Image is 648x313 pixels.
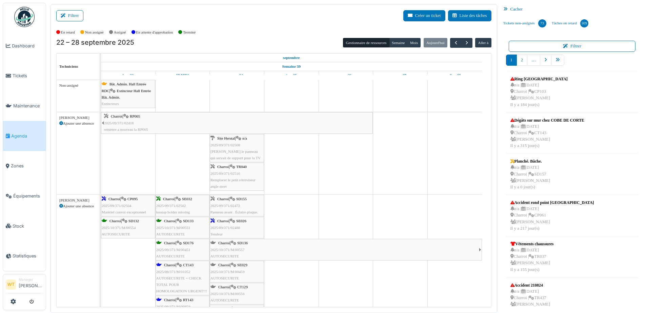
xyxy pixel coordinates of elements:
div: | [102,218,155,237]
span: SD176 [183,241,194,245]
span: Agenda [11,133,43,139]
div: Non-assigné [59,83,97,88]
span: CP095 [127,197,138,201]
div: Dégâts sur mur chez COBE DE CORTE [510,117,584,123]
div: [PERSON_NAME] [59,197,97,203]
span: Charroi [217,219,229,223]
span: AUTOSECURITE + CHECK TOTAL POUR HOMOLOGATION URGENT!!! [156,276,207,293]
span: SD136 [237,241,248,245]
span: SD133 [183,219,194,223]
label: Assigné [114,29,126,35]
span: 2025/09/371/02504 [102,204,131,208]
div: | [210,240,479,259]
button: Filtrer [56,10,83,21]
a: Stock [3,211,46,241]
span: Dashboard [12,43,43,49]
a: … [527,55,540,66]
span: Charroi [164,241,176,245]
li: WT [6,279,16,290]
a: 26 septembre 2025 [339,71,353,80]
div: Accident 210824 [510,282,550,288]
button: Aujourd'hui [424,38,447,47]
span: Charroi [217,165,229,169]
div: | [210,164,263,190]
span: Tickets [13,72,43,79]
span: 2025/09/371/02508 [210,143,240,147]
div: 309 [580,19,588,27]
span: CT129 [237,285,248,289]
img: Badge_color-CXgf-gQk.svg [14,7,35,27]
span: Charroi [109,219,121,223]
span: TR040 [236,165,247,169]
a: 1 [506,55,517,66]
a: Semaine 39 [281,62,302,71]
div: n/a | [DATE] Charroi | CP061 [PERSON_NAME] Il y a 217 jour(s) [510,206,594,232]
h2: 22 – 28 septembre 2025 [56,39,134,47]
div: Manager [19,277,43,282]
a: Zones [3,151,46,181]
span: SE029 [237,263,247,267]
span: kooiap holder missing [156,210,190,214]
span: RP065 [130,114,140,118]
label: En retard [61,29,75,35]
span: RT143 [183,298,193,302]
span: Maintenance [13,103,43,109]
a: 2 [517,55,527,66]
span: Charroi [217,197,229,201]
span: Charroi [218,263,230,267]
label: Terminé [183,29,196,35]
span: Techniciens [59,64,78,68]
span: Matériel convoi exceptionnel [102,210,146,214]
button: Précédent [450,38,461,48]
span: 2025/09/371/M/00859 [156,305,190,309]
span: AUTOSECURITE [156,232,185,236]
nav: pager [506,55,639,71]
div: | [102,196,155,215]
span: 2025/10/371/M/00459 [210,270,245,274]
span: 2025/10/371/M/00554 [102,226,136,230]
span: AUTOSECURITE [210,254,239,258]
span: 2025/09/371/M/00451 [156,248,190,252]
a: 25 septembre 2025 [284,71,299,80]
span: Zones [11,163,43,169]
button: Gestionnaire de ressources [343,38,389,47]
button: Mois [407,38,421,47]
span: AUTOSECURITE [102,232,130,236]
span: Extincteurs [102,102,119,106]
span: Remplacer le petit rétroviseur angle mort [210,178,256,188]
a: 22 septembre 2025 [121,71,135,80]
span: n/a [242,136,247,140]
a: Planché. Bâche. n/a |[DATE] Charroi |SD157 [PERSON_NAME]Il y a 0 jour(s) [509,156,552,192]
span: Charroi [111,114,122,118]
a: Tickets non-assignés [501,14,549,33]
span: Charroi [108,197,120,201]
span: 2025/09/371/02472 [210,204,240,208]
a: 24 septembre 2025 [229,71,245,80]
span: SD132 [128,219,139,223]
span: SE026 [236,219,246,223]
span: Charroi [164,219,176,223]
div: Ajouter une absence [59,121,97,126]
div: | [102,81,155,107]
a: Statistiques [3,241,46,271]
div: | [156,196,209,215]
span: AUTOSECURITE [210,298,239,302]
button: Créer un ticket [403,10,445,21]
a: Équipements [3,181,46,211]
span: Charroi [218,241,230,245]
span: 2025/09/371/02488 [210,226,240,230]
span: AUTOSECURITE [210,276,239,280]
div: Ajouter une absence [59,203,97,209]
a: Tickets [3,61,46,91]
span: Stock [13,223,43,229]
a: Liste des tâches [448,10,491,21]
span: [PERSON_NAME] le panneau qui servait de support pour la TV [210,149,261,160]
div: Ring [GEOGRAPHIC_DATA] [510,76,568,82]
a: Accident rond point [GEOGRAPHIC_DATA] n/a |[DATE] Charroi |CP061 [PERSON_NAME]Il y a 217 jour(s) [509,198,596,233]
div: Vêtements chaussures [510,241,554,247]
div: Planché. Bâche. [510,158,550,164]
span: Panneau avant . Éclaire plaque. [210,210,258,214]
span: Statistiques [13,253,43,259]
a: Ring [GEOGRAPHIC_DATA] n/a |[DATE] Charroi |CP103 [PERSON_NAME]Il y a 184 jour(s) [509,74,569,110]
div: | [210,218,263,237]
